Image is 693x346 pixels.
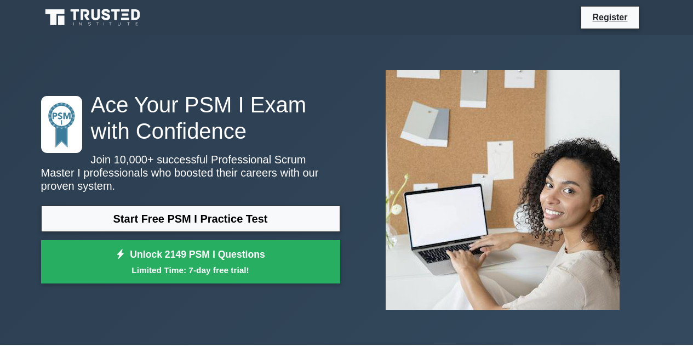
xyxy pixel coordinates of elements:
a: Unlock 2149 PSM I QuestionsLimited Time: 7-day free trial! [41,240,340,284]
a: Register [586,10,634,24]
small: Limited Time: 7-day free trial! [55,264,327,276]
a: Start Free PSM I Practice Test [41,206,340,232]
p: Join 10,000+ successful Professional Scrum Master I professionals who boosted their careers with ... [41,153,340,192]
h1: Ace Your PSM I Exam with Confidence [41,92,340,144]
